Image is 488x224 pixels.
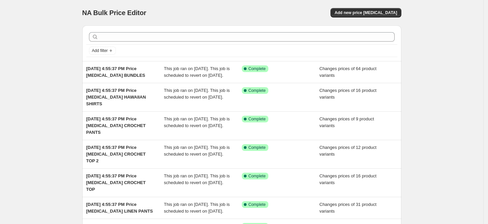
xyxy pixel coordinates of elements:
span: This job ran on [DATE]. This job is scheduled to revert on [DATE]. [164,66,230,78]
span: Add filter [92,48,108,53]
span: Complete [249,145,266,150]
span: [DATE] 4:55:37 PM Price [MEDICAL_DATA] CROCHET TOP [86,173,146,192]
span: Changes prices of 31 product variants [319,202,376,214]
span: Complete [249,88,266,93]
span: Changes prices of 9 product variants [319,116,374,128]
span: Changes prices of 64 product variants [319,66,376,78]
span: Complete [249,66,266,71]
span: [DATE] 4:55:37 PM Price [MEDICAL_DATA] LINEN PANTS [86,202,153,214]
span: This job ran on [DATE]. This job is scheduled to revert on [DATE]. [164,173,230,185]
span: This job ran on [DATE]. This job is scheduled to revert on [DATE]. [164,202,230,214]
span: Complete [249,202,266,207]
button: Add filter [89,47,116,55]
span: NA Bulk Price Editor [82,9,146,16]
span: Changes prices of 16 product variants [319,173,376,185]
span: Complete [249,173,266,179]
span: Changes prices of 16 product variants [319,88,376,100]
button: Add new price [MEDICAL_DATA] [330,8,401,17]
span: Add new price [MEDICAL_DATA] [335,10,397,15]
span: [DATE] 4:55:37 PM Price [MEDICAL_DATA] BUNDLES [86,66,145,78]
span: This job ran on [DATE]. This job is scheduled to revert on [DATE]. [164,116,230,128]
span: [DATE] 4:55:37 PM Price [MEDICAL_DATA] CROCHET TOP 2 [86,145,146,163]
span: This job ran on [DATE]. This job is scheduled to revert on [DATE]. [164,145,230,157]
span: Changes prices of 12 product variants [319,145,376,157]
span: Complete [249,116,266,122]
span: [DATE] 4:55:37 PM Price [MEDICAL_DATA] CROCHET PANTS [86,116,146,135]
span: This job ran on [DATE]. This job is scheduled to revert on [DATE]. [164,88,230,100]
span: [DATE] 4:55:37 PM Price [MEDICAL_DATA] HAWAIIAN SHIRTS [86,88,146,106]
